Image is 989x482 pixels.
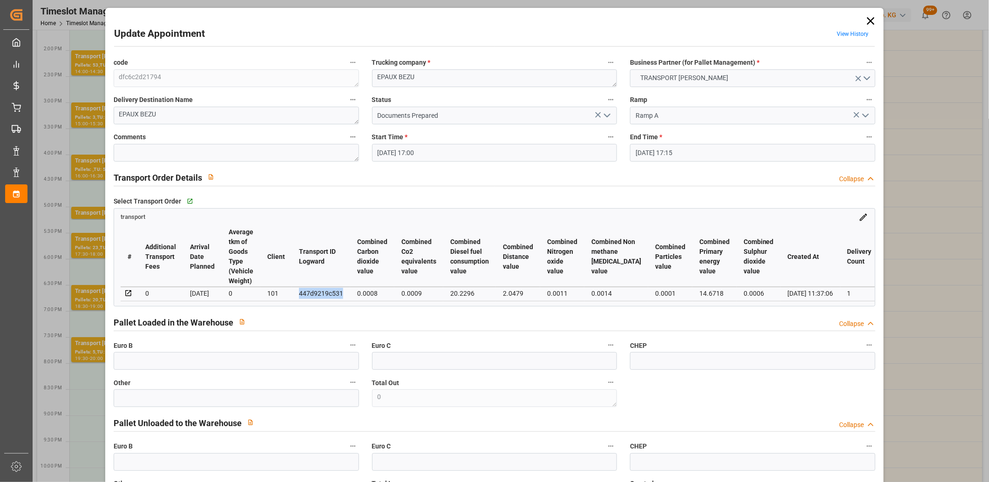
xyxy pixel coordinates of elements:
a: View History [837,31,868,37]
span: transport [121,214,145,221]
span: code [114,58,128,68]
h2: Transport Order Details [114,171,202,184]
button: CHEP [863,339,875,351]
button: Euro C [605,440,617,452]
span: Euro B [114,341,133,351]
th: Additional Transport Fees [138,227,183,287]
div: 0.0001 [655,288,685,299]
button: CHEP [863,440,875,452]
button: Start Time * [605,131,617,143]
span: Status [372,95,392,105]
span: Delivery Destination Name [114,95,193,105]
input: Type to search/select [630,107,875,124]
div: Collapse [839,174,864,184]
th: Delivery Count [840,227,879,287]
h2: Pallet Unloaded to the Warehouse [114,417,242,429]
th: # [121,227,138,287]
button: Other [347,376,359,388]
button: open menu [600,109,614,123]
button: View description [233,313,251,331]
span: Total Out [372,378,400,388]
span: Business Partner (for Pallet Management) [630,58,759,68]
div: 20.2296 [450,288,489,299]
div: 0.0009 [401,288,436,299]
div: Collapse [839,319,864,329]
button: Comments [347,131,359,143]
button: Business Partner (for Pallet Management) * [863,56,875,68]
span: End Time [630,132,662,142]
div: 0.0008 [357,288,387,299]
div: 1 [847,288,872,299]
th: Arrival Date Planned [183,227,222,287]
button: Ramp [863,94,875,106]
button: Status [605,94,617,106]
th: Transport ID Logward [292,227,350,287]
button: Delivery Destination Name [347,94,359,106]
button: Euro C [605,339,617,351]
div: 14.6718 [699,288,730,299]
th: Client [260,227,292,287]
span: CHEP [630,441,647,451]
div: Collapse [839,420,864,430]
h2: Pallet Loaded in the Warehouse [114,316,233,329]
button: Total Out [605,376,617,388]
span: Select Transport Order [114,197,181,206]
span: Euro C [372,441,391,451]
button: Trucking company * [605,56,617,68]
div: 0.0011 [547,288,577,299]
button: End Time * [863,131,875,143]
button: open menu [858,109,872,123]
div: 0 [145,288,176,299]
th: Average tkm of Goods Type (Vehicle Weight) [222,227,260,287]
th: Combined Particles value [648,227,692,287]
div: [DATE] [190,288,215,299]
div: 447d9219c531 [299,288,343,299]
span: Other [114,378,130,388]
th: Combined Distance value [496,227,540,287]
div: 0.0014 [591,288,641,299]
textarea: 0 [372,389,617,407]
textarea: EPAUX BEZU [372,69,617,87]
span: Euro B [114,441,133,451]
th: Combined Nitrogen oxide value [540,227,584,287]
button: View description [202,168,220,186]
input: DD-MM-YYYY HH:MM [372,144,617,162]
th: Combined Carbon dioxide value [350,227,394,287]
textarea: dfc6c2d21794 [114,69,359,87]
span: Start Time [372,132,408,142]
th: Created At [781,227,840,287]
div: 0.0006 [744,288,774,299]
div: 0 [229,288,253,299]
span: CHEP [630,341,647,351]
span: Euro C [372,341,391,351]
th: Combined Sulphur dioxide value [737,227,781,287]
th: Combined Non methane [MEDICAL_DATA] value [584,227,648,287]
th: Combined Diesel fuel consumption value [443,227,496,287]
th: Combined Co2 equivalents value [394,227,443,287]
span: Trucking company [372,58,431,68]
button: Euro B [347,440,359,452]
span: Comments [114,132,146,142]
input: Type to search/select [372,107,617,124]
button: open menu [630,69,875,87]
button: View description [242,414,259,431]
div: 101 [267,288,285,299]
div: 2.0479 [503,288,533,299]
button: Euro B [347,339,359,351]
h2: Update Appointment [114,27,205,41]
button: code [347,56,359,68]
span: Ramp [630,95,647,105]
input: DD-MM-YYYY HH:MM [630,144,875,162]
div: [DATE] 11:37:06 [788,288,833,299]
span: TRANSPORT [PERSON_NAME] [636,73,733,83]
th: Combined Primary energy value [692,227,737,287]
a: transport [121,213,145,220]
textarea: EPAUX BEZU [114,107,359,124]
